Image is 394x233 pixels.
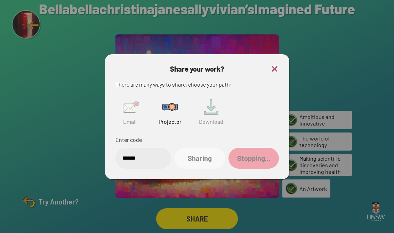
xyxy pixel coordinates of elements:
div: Stopping... [228,148,279,169]
img: Email [119,96,141,118]
span: Download [199,118,223,125]
img: Close [271,65,279,73]
span: Projector [159,118,182,125]
p: Enter code [115,135,279,144]
div: Sharing [175,148,225,169]
img: Download [200,96,222,118]
h3: Share your work? [115,65,279,73]
span: Email [123,118,137,125]
p: There are many ways to share, choose your path: [115,80,279,89]
img: Projector [159,96,181,118]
